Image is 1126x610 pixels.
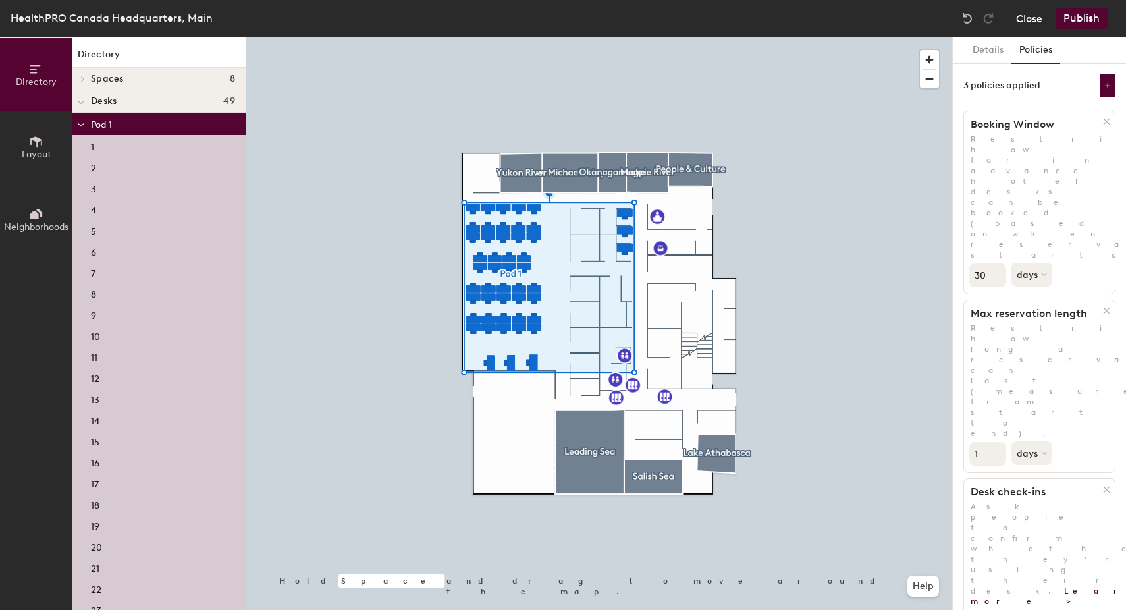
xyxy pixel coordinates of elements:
button: Help [907,576,939,597]
button: days [1011,441,1052,465]
p: 4 [91,201,96,216]
button: Policies [1011,37,1060,64]
p: 15 [91,433,99,448]
h1: Max reservation length [964,307,1103,320]
span: 8 [230,74,235,84]
p: Restrict how far in advance hotel desks can be booked (based on when reservation starts). [964,134,1115,260]
p: 14 [91,412,99,427]
h1: Desk check-ins [964,485,1103,499]
button: Close [1016,8,1042,29]
p: 16 [91,454,99,469]
span: Directory [16,76,57,88]
p: 10 [91,327,100,343]
p: 17 [91,475,99,490]
p: 1 [91,138,94,153]
button: Details [965,37,1011,64]
p: 8 [91,285,96,300]
p: 20 [91,538,102,553]
h1: Booking Window [964,118,1103,131]
button: days [1011,263,1052,287]
button: Publish [1056,8,1108,29]
p: 7 [91,264,95,279]
div: HealthPRO Canada Headquarters, Main [11,10,213,26]
img: Redo [982,12,995,25]
h1: Directory [72,47,246,68]
p: 6 [91,243,96,258]
span: Desks [91,96,117,107]
span: Layout [22,149,51,160]
p: 2 [91,159,96,174]
p: 18 [91,496,99,511]
span: Neighborhoods [4,221,68,233]
p: 5 [91,222,96,237]
img: Undo [961,12,974,25]
p: 21 [91,559,99,574]
p: 3 [91,180,96,195]
span: Pod 1 [91,119,112,130]
div: 3 policies applied [963,80,1040,91]
p: 19 [91,517,99,532]
span: Spaces [91,74,124,84]
p: 9 [91,306,96,321]
p: Restrict how long a reservation can last (measured from start to end). [964,323,1115,439]
span: 49 [223,96,235,107]
p: 22 [91,580,101,596]
p: 12 [91,370,99,385]
p: 13 [91,391,99,406]
p: 11 [91,348,97,364]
